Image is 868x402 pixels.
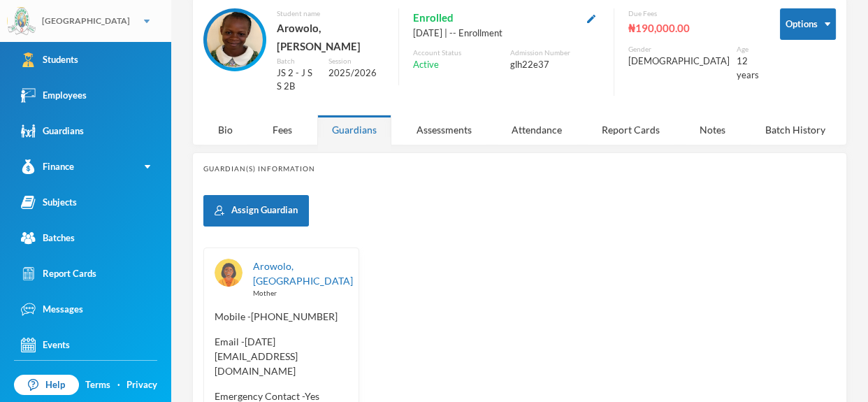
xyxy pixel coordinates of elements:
[737,55,759,82] div: 12 years
[253,260,353,287] a: Arowolo, [GEOGRAPHIC_DATA]
[117,378,120,392] div: ·
[737,44,759,55] div: Age
[328,56,384,66] div: Session
[203,195,309,227] button: Assign Guardian
[14,375,79,396] a: Help
[203,115,247,145] div: Bio
[587,115,674,145] div: Report Cards
[628,55,730,69] div: [DEMOGRAPHIC_DATA]
[628,8,759,19] div: Due Fees
[277,66,318,94] div: JS 2 - J S S 2B
[413,8,454,27] span: Enrolled
[277,8,384,19] div: Student name
[21,195,77,210] div: Subjects
[317,115,391,145] div: Guardians
[277,19,384,56] div: Arowolo, [PERSON_NAME]
[497,115,577,145] div: Attendance
[510,58,600,72] div: glh22e37
[510,48,600,58] div: Admission Number
[413,48,502,58] div: Account Status
[21,52,78,67] div: Students
[751,115,840,145] div: Batch History
[780,8,836,40] button: Options
[21,124,84,138] div: Guardians
[253,288,353,299] div: Mother
[85,378,110,392] a: Terms
[42,15,130,27] div: [GEOGRAPHIC_DATA]
[685,115,740,145] div: Notes
[21,338,70,352] div: Events
[215,259,243,287] img: GUARDIAN
[215,309,353,324] span: Mobile - [PHONE_NUMBER]
[21,88,87,103] div: Employees
[21,266,96,281] div: Report Cards
[126,378,157,392] a: Privacy
[413,58,439,72] span: Active
[21,231,75,245] div: Batches
[277,56,318,66] div: Batch
[583,10,600,26] button: Edit
[215,206,224,215] img: add user
[628,19,759,37] div: ₦190,000.00
[413,27,600,41] div: [DATE] | -- Enrollment
[328,66,384,80] div: 2025/2026
[8,8,36,36] img: logo
[207,12,263,68] img: STUDENT
[203,164,836,174] div: Guardian(s) Information
[628,44,730,55] div: Gender
[215,334,353,378] span: Email - [DATE][EMAIL_ADDRESS][DOMAIN_NAME]
[21,302,83,317] div: Messages
[21,159,74,174] div: Finance
[258,115,307,145] div: Fees
[402,115,486,145] div: Assessments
